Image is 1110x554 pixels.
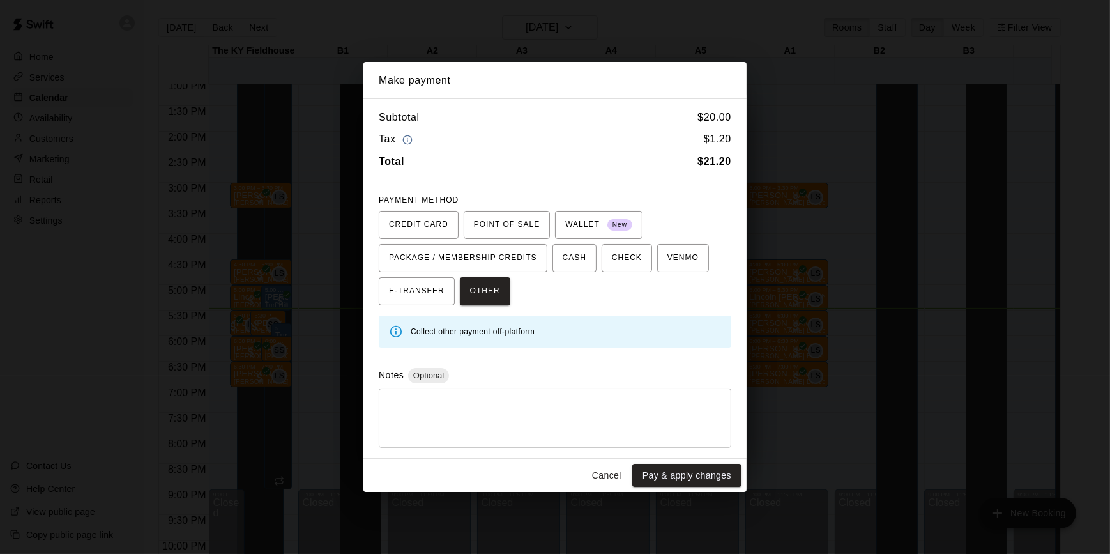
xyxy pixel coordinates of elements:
[379,109,420,126] h6: Subtotal
[389,281,445,302] span: E-TRANSFER
[586,464,627,488] button: Cancel
[379,244,547,272] button: PACKAGE / MEMBERSHIP CREDITS
[379,131,416,148] h6: Tax
[697,109,731,126] h6: $ 20.00
[563,248,586,268] span: CASH
[379,196,459,204] span: PAYMENT METHOD
[602,244,652,272] button: CHECK
[379,156,404,167] b: Total
[565,215,632,235] span: WALLET
[389,215,448,235] span: CREDIT CARD
[379,370,404,380] label: Notes
[704,131,731,148] h6: $ 1.20
[389,248,537,268] span: PACKAGE / MEMBERSHIP CREDITS
[555,211,642,239] button: WALLET New
[363,62,747,99] h2: Make payment
[408,371,449,380] span: Optional
[464,211,550,239] button: POINT OF SALE
[552,244,597,272] button: CASH
[379,277,455,305] button: E-TRANSFER
[612,248,642,268] span: CHECK
[667,248,699,268] span: VENMO
[657,244,709,272] button: VENMO
[379,211,459,239] button: CREDIT CARD
[474,215,540,235] span: POINT OF SALE
[411,327,535,336] span: Collect other payment off-platform
[632,464,741,488] button: Pay & apply changes
[697,156,731,167] b: $ 21.20
[607,217,632,234] span: New
[470,281,500,302] span: OTHER
[460,277,510,305] button: OTHER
